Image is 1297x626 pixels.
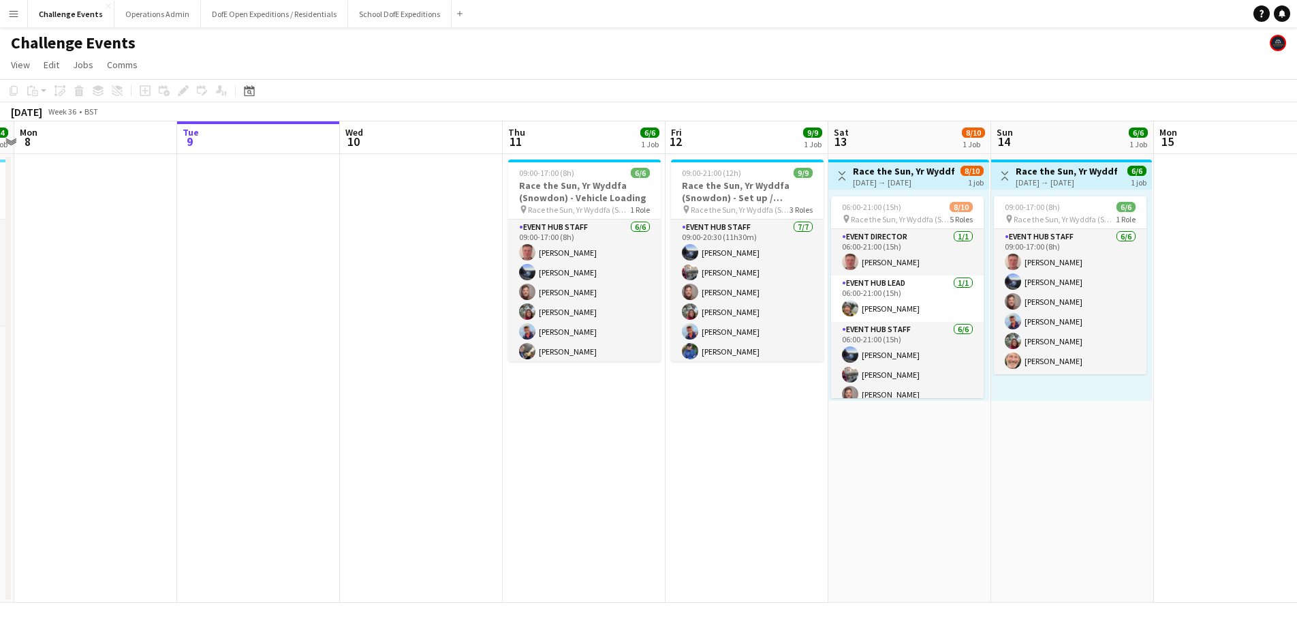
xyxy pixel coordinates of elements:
span: 6/6 [1127,166,1146,176]
span: 09:00-21:00 (12h) [682,168,741,178]
div: 1 Job [963,139,984,149]
span: 06:00-21:00 (15h) [842,202,901,212]
app-card-role: Event Hub Staff6/609:00-17:00 (8h)[PERSON_NAME][PERSON_NAME][PERSON_NAME][PERSON_NAME][PERSON_NAM... [994,229,1146,374]
app-job-card: 09:00-21:00 (12h)9/9Race the Sun, Yr Wyddfa (Snowdon) - Set up / Registration Race the Sun, Yr Wy... [671,160,824,361]
h3: Race the Sun, Yr Wyddfa (Snowdon) - Event Day [853,165,954,177]
span: View [11,59,30,71]
span: 9 [181,134,199,149]
span: Wed [345,126,363,138]
span: 6/6 [1129,128,1148,138]
h1: Challenge Events [11,33,136,53]
app-card-role: Event Hub Lead1/106:00-21:00 (15h)[PERSON_NAME] [831,275,984,322]
a: Jobs [67,56,99,74]
span: Mon [1159,126,1177,138]
span: Race the Sun, Yr Wyddfa (Snowdon) - Set up / Registration [691,205,790,215]
span: 09:00-17:00 (8h) [1005,202,1060,212]
span: Thu [508,126,525,138]
button: Challenge Events [28,1,114,27]
div: 1 Job [804,139,822,149]
span: 6/6 [631,168,650,178]
span: Tue [183,126,199,138]
span: Fri [671,126,682,138]
div: [DATE] → [DATE] [853,177,954,188]
span: 6/6 [1116,202,1136,212]
span: 14 [995,134,1013,149]
span: Race the Sun, Yr Wyddfa (Snowdon) - Vehicle Loading [528,205,630,215]
h3: Race the Sun, Yr Wyddfa (Snowdon) - Vehicle Loading [508,179,661,204]
span: 13 [832,134,849,149]
span: 1 Role [630,205,650,215]
span: 1 Role [1116,214,1136,224]
div: 1 job [968,176,984,188]
h3: Race the Sun, Yr Wyddfa (Snowdon) - Pack Down [1016,165,1117,177]
span: Sat [834,126,849,138]
span: 12 [669,134,682,149]
span: 9/9 [803,128,822,138]
button: School DofE Expeditions [348,1,452,27]
span: 8/10 [962,128,985,138]
span: 9/9 [794,168,813,178]
button: DofE Open Expeditions / Residentials [201,1,348,27]
span: 8/10 [960,166,984,176]
app-card-role: Event Hub Staff6/609:00-17:00 (8h)[PERSON_NAME][PERSON_NAME][PERSON_NAME][PERSON_NAME][PERSON_NAM... [508,220,661,365]
button: Operations Admin [114,1,201,27]
app-card-role: Event Director1/106:00-21:00 (15h)[PERSON_NAME] [831,229,984,275]
span: 3 Roles [790,205,813,215]
app-card-role: Event Hub Staff7/709:00-20:30 (11h30m)[PERSON_NAME][PERSON_NAME][PERSON_NAME][PERSON_NAME][PERSON... [671,220,824,385]
span: Jobs [73,59,93,71]
span: Edit [44,59,59,71]
div: [DATE] → [DATE] [1016,177,1117,188]
span: Sun [997,126,1013,138]
div: BST [84,106,98,117]
span: 09:00-17:00 (8h) [519,168,574,178]
a: View [5,56,35,74]
span: 15 [1157,134,1177,149]
h3: Race the Sun, Yr Wyddfa (Snowdon) - Set up / Registration [671,179,824,204]
span: 8 [18,134,37,149]
a: Comms [101,56,143,74]
app-card-role: Event Hub Staff6/606:00-21:00 (15h)[PERSON_NAME][PERSON_NAME][PERSON_NAME] [831,322,984,467]
div: 1 Job [1129,139,1147,149]
app-job-card: 06:00-21:00 (15h)8/10 Race the Sun, Yr Wyddfa (Snowdon) - Event Day5 RolesEvent Director1/106:00-... [831,196,984,398]
div: 1 job [1131,176,1146,188]
span: Week 36 [45,106,79,117]
span: Comms [107,59,138,71]
app-job-card: 09:00-17:00 (8h)6/6 Race the Sun, Yr Wyddfa (Snowdon) - Pack Down1 RoleEvent Hub Staff6/609:00-17... [994,196,1146,374]
app-user-avatar: The Adventure Element [1270,35,1286,51]
span: 6/6 [640,128,659,138]
span: 5 Roles [950,214,973,224]
span: Race the Sun, Yr Wyddfa (Snowdon) - Event Day [851,214,950,224]
a: Edit [38,56,65,74]
div: [DATE] [11,105,42,119]
span: 11 [506,134,525,149]
span: 10 [343,134,363,149]
div: 1 Job [641,139,659,149]
span: Mon [20,126,37,138]
span: Race the Sun, Yr Wyddfa (Snowdon) - Pack Down [1014,214,1116,224]
app-job-card: 09:00-17:00 (8h)6/6Race the Sun, Yr Wyddfa (Snowdon) - Vehicle Loading Race the Sun, Yr Wyddfa (S... [508,160,661,361]
span: 8/10 [950,202,973,212]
